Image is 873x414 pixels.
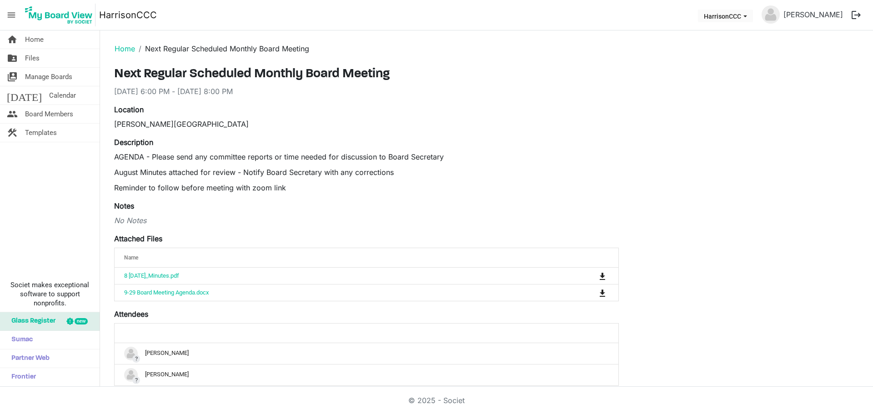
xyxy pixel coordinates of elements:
a: My Board View Logo [22,4,99,26]
label: Description [114,137,153,148]
span: ? [132,355,140,363]
p: Reminder to follow before meeting with zoom link [114,182,619,193]
span: Home [25,30,44,49]
span: Societ makes exceptional software to support nonprofits. [4,280,95,308]
a: © 2025 - Societ [408,396,465,405]
span: Glass Register [7,312,55,330]
span: switch_account [7,68,18,86]
span: menu [3,6,20,24]
span: ? [132,376,140,384]
label: Attached Files [114,233,162,244]
a: 9-29 Board Meeting Agenda.docx [124,289,209,296]
span: Sumac [7,331,33,349]
button: HarrisonCCC dropdownbutton [698,10,753,22]
a: 8 [DATE]_Minutes.pdf [124,272,179,279]
a: [PERSON_NAME] [780,5,847,24]
span: Files [25,49,40,67]
img: no-profile-picture.svg [124,347,138,360]
span: Templates [25,124,57,142]
td: 9-29 Board Meeting Agenda.docx is template cell column header Name [115,284,562,301]
img: no-profile-picture.svg [762,5,780,24]
div: [PERSON_NAME][GEOGRAPHIC_DATA] [114,119,619,130]
img: My Board View Logo [22,4,95,26]
a: HarrisonCCC [99,6,157,24]
h3: Next Regular Scheduled Monthly Board Meeting [114,67,619,82]
div: No Notes [114,215,619,226]
label: Location [114,104,144,115]
span: folder_shared [7,49,18,67]
button: Download [596,269,609,282]
span: Frontier [7,368,36,386]
div: [PERSON_NAME] [124,347,609,360]
a: Home [115,44,135,53]
span: Manage Boards [25,68,72,86]
span: people [7,105,18,123]
td: is Command column column header [562,268,618,284]
td: ?Mike Williams is template cell column header [115,364,618,385]
li: Next Regular Scheduled Monthly Board Meeting [135,43,309,54]
span: Board Members [25,105,73,123]
div: new [75,318,88,324]
span: Name [124,254,138,261]
td: is Command column column header [562,284,618,301]
p: August Minutes attached for review - Notify Board Secretary with any corrections [114,167,619,178]
img: no-profile-picture.svg [124,368,138,382]
td: ?Mike Williams is template cell column header [115,343,618,364]
div: [DATE] 6:00 PM - [DATE] 8:00 PM [114,86,619,97]
span: home [7,30,18,49]
div: [PERSON_NAME] [124,368,609,382]
td: 8 2025 Aug08_Minutes.pdf is template cell column header Name [115,268,562,284]
span: Partner Web [7,349,50,368]
span: Calendar [49,86,76,105]
button: Download [596,286,609,299]
span: construction [7,124,18,142]
label: Attendees [114,309,148,319]
p: AGENDA - Please send any committee reports or time needed for discussion to Board Secretary [114,151,619,162]
span: [DATE] [7,86,42,105]
button: logout [847,5,866,25]
label: Notes [114,200,134,211]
